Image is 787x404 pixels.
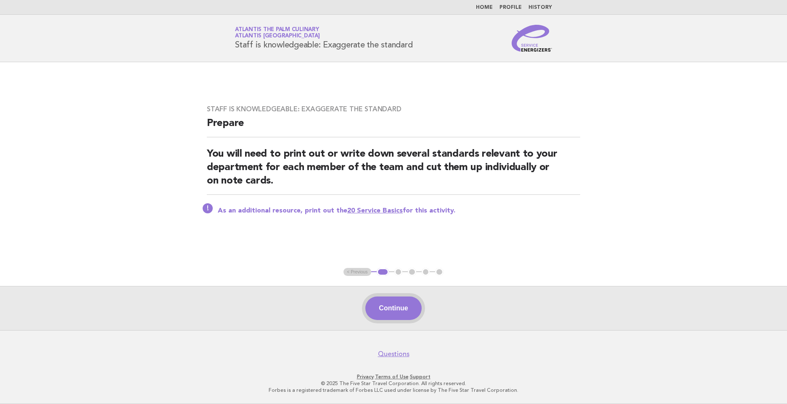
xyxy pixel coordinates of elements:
p: As an additional resource, print out the for this activity. [218,207,580,215]
a: Atlantis The Palm CulinaryAtlantis [GEOGRAPHIC_DATA] [235,27,320,39]
a: History [528,5,552,10]
p: · · [136,373,651,380]
span: Atlantis [GEOGRAPHIC_DATA] [235,34,320,39]
h2: You will need to print out or write down several standards relevant to your department for each m... [207,147,580,195]
a: Questions [378,350,409,358]
img: Service Energizers [512,25,552,52]
a: 20 Service Basics [347,207,403,214]
button: 1 [377,268,389,276]
a: Privacy [357,374,374,380]
button: Continue [365,296,421,320]
h1: Staff is knowledgeable: Exaggerate the standard [235,27,412,49]
a: Profile [499,5,522,10]
p: © 2025 The Five Star Travel Corporation. All rights reserved. [136,380,651,387]
h3: Staff is knowledgeable: Exaggerate the standard [207,105,580,113]
a: Terms of Use [375,374,409,380]
a: Support [410,374,430,380]
a: Home [476,5,493,10]
p: Forbes is a registered trademark of Forbes LLC used under license by The Five Star Travel Corpora... [136,387,651,394]
h2: Prepare [207,117,580,137]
